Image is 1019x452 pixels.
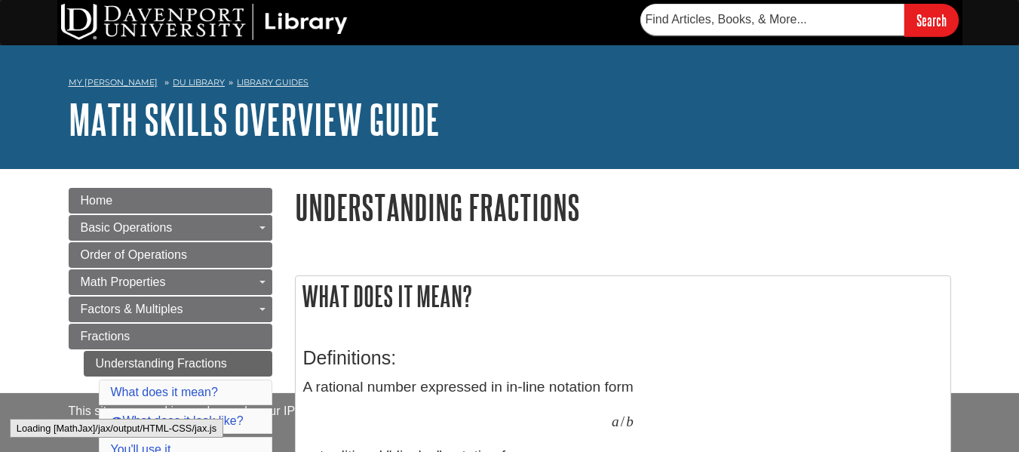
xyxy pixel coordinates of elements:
[81,194,113,207] span: Home
[69,188,272,214] a: Home
[69,269,272,295] a: Math Properties
[81,303,183,315] span: Factors & Multiples
[69,324,272,349] a: Fractions
[84,351,272,377] a: Understanding Fractions
[295,188,951,226] h1: Understanding Fractions
[10,419,223,438] div: Loading [MathJax]/jax/output/HTML-CSS/jax.js
[81,275,166,288] span: Math Properties
[612,413,619,430] span: a
[621,413,625,430] span: /
[640,4,904,35] input: Find Articles, Books, & More...
[61,4,348,40] img: DU Library
[111,414,244,427] a: What does it look like?
[111,386,218,398] a: What does it mean?
[640,4,959,36] form: Searches DU Library's articles, books, and more
[81,330,130,343] span: Fractions
[173,77,225,88] a: DU Library
[904,4,959,36] input: Search
[69,96,440,143] a: Math Skills Overview Guide
[303,347,943,369] h3: Definitions:
[69,215,272,241] a: Basic Operations
[296,276,950,316] h2: What does it mean?
[69,242,272,268] a: Order of Operations
[81,221,173,234] span: Basic Operations
[69,76,158,89] a: My [PERSON_NAME]
[81,248,187,261] span: Order of Operations
[626,413,634,430] span: b
[69,297,272,322] a: Factors & Multiples
[69,72,951,97] nav: breadcrumb
[237,77,308,88] a: Library Guides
